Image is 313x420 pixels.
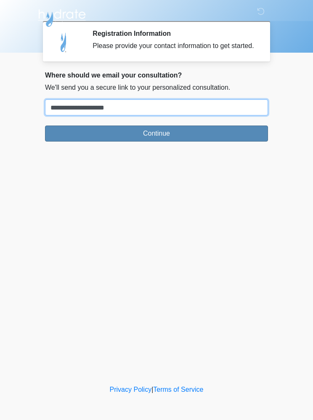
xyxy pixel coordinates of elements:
a: Privacy Policy [110,386,152,393]
img: Hydrate IV Bar - Flagstaff Logo [37,6,87,27]
button: Continue [45,126,268,142]
p: We'll send you a secure link to your personalized consultation. [45,83,268,93]
a: Terms of Service [153,386,203,393]
img: Agent Avatar [51,29,77,55]
div: Please provide your contact information to get started. [93,41,255,51]
a: | [151,386,153,393]
h2: Where should we email your consultation? [45,71,268,79]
